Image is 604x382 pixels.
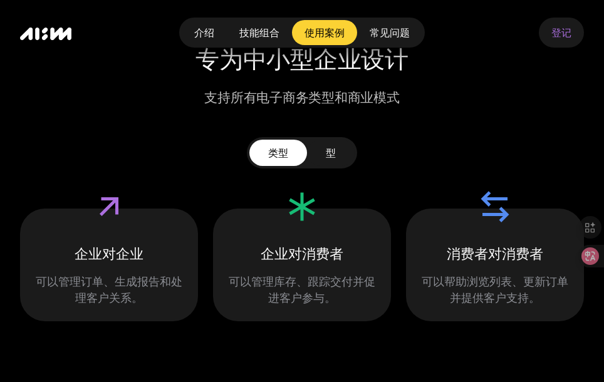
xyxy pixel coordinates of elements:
[421,244,569,264] div: 消费者对消费者
[20,88,584,107] p: 支持所有电子商务类型和商业模式
[239,25,279,40] div: 技能组合
[194,25,214,40] div: 介绍
[551,25,571,40] div: 登记
[421,274,569,306] div: 可以帮助浏览列表、更新订单并提供客户支持。
[357,20,422,45] a: 常见问题
[228,274,376,306] div: 可以管理库存、跟踪交付并促进客户参与。
[292,20,357,45] a: 使用案例
[326,145,336,160] div: 型
[35,244,183,264] div: 企业对企业
[35,274,183,306] div: 可以管理订单、生成报告和处理客户关系。
[268,145,288,160] div: 类型
[182,20,227,45] a: 介绍
[370,25,410,40] div: 常见问题
[227,20,292,45] a: 技能组合
[539,18,584,48] a: 登记
[228,244,376,264] div: 企业对消费者
[305,25,345,40] div: 使用案例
